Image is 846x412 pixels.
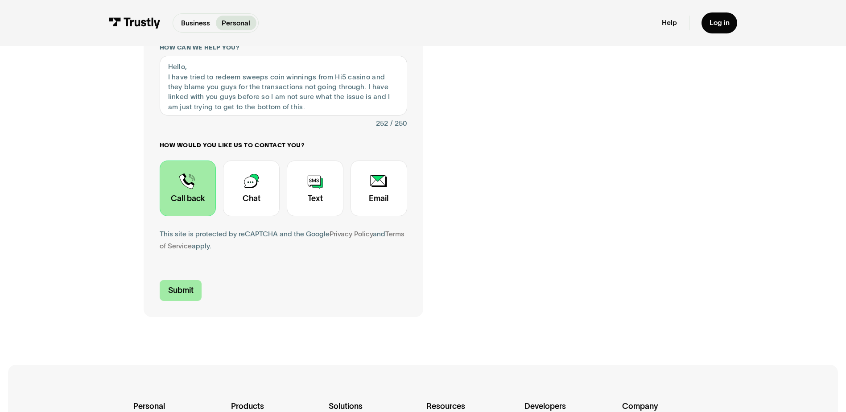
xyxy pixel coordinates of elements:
a: Privacy Policy [330,230,373,238]
div: 252 [376,118,388,130]
input: Submit [160,280,202,301]
a: Business [175,16,216,30]
label: How would you like us to contact you? [160,141,407,149]
a: Personal [216,16,256,30]
label: How can we help you? [160,44,407,52]
a: Terms of Service [160,230,404,250]
div: This site is protected by reCAPTCHA and the Google and apply. [160,228,407,252]
a: Help [662,18,677,27]
a: Log in [702,12,738,33]
p: Personal [222,18,250,29]
img: Trustly Logo [109,17,161,29]
div: Log in [710,18,730,27]
div: / 250 [390,118,407,130]
p: Business [181,18,210,29]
